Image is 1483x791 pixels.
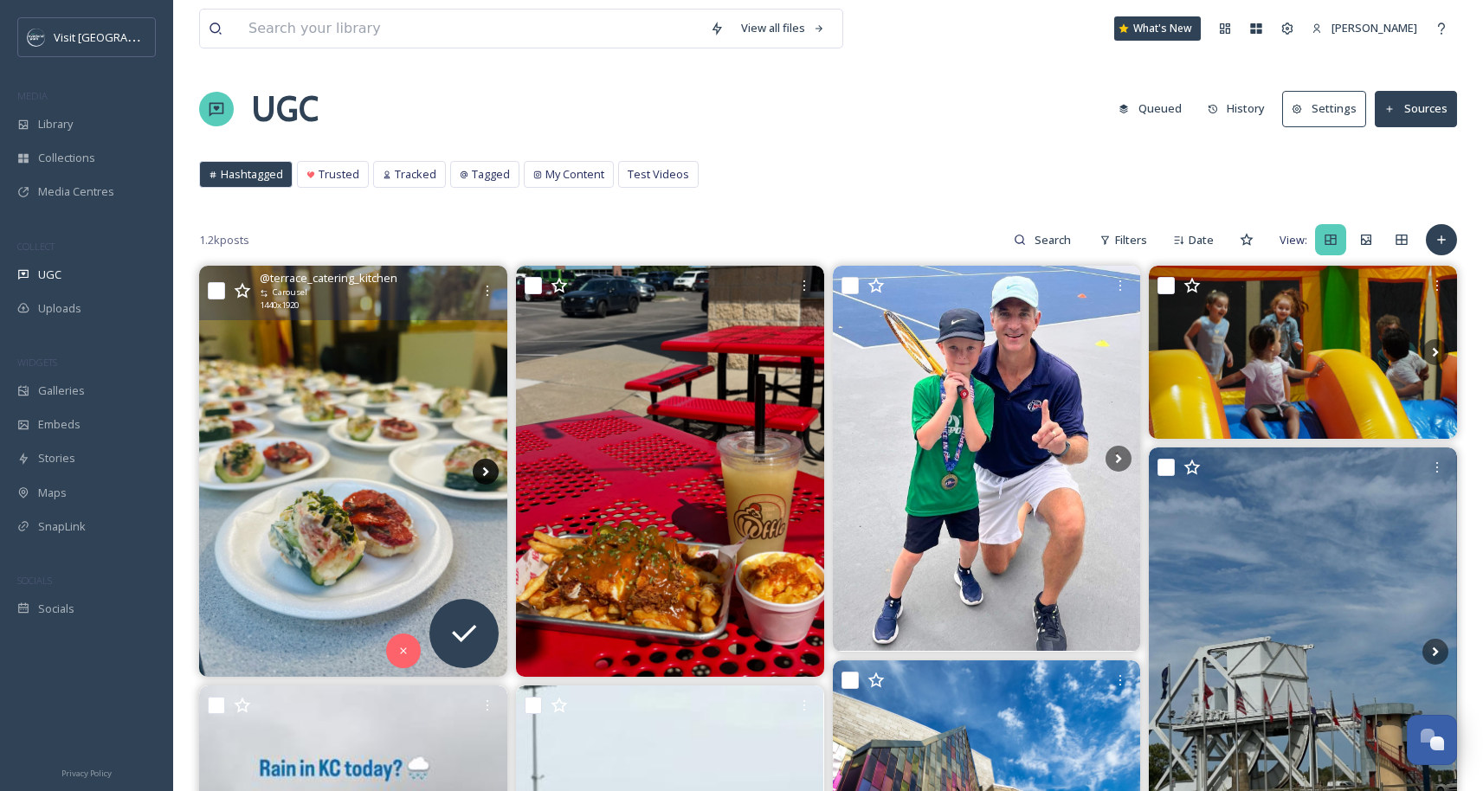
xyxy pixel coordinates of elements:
span: Tracked [395,166,436,183]
span: Socials [38,601,74,617]
span: SOCIALS [17,574,52,587]
img: Smiles, high-fives, and all the game day vibes! Here's to another amazing game day KC! 👏 #i9Sport... [833,266,1141,651]
img: ClubHouse is TONIGHT @ 6:15pm-7:45pm! Kiddos 3 years old - 6th grade are invited to join the part... [1149,266,1457,439]
button: Queued [1110,92,1190,125]
a: History [1199,92,1283,125]
span: Test Videos [628,166,689,183]
span: Embeds [38,416,81,433]
span: Filters [1115,232,1147,248]
span: WIDGETS [17,356,57,369]
span: Collections [38,150,95,166]
span: MEDIA [17,89,48,102]
button: Settings [1282,91,1366,126]
span: Hashtagged [221,166,283,183]
span: SnapLink [38,518,86,535]
a: Queued [1110,92,1199,125]
span: COLLECT [17,240,55,253]
img: 🌎 A global culinary experience — from Mexican & Italian to Indian, Asian & Mediterranean. 🍽️ Cust... [199,266,507,676]
span: UGC [38,267,61,283]
span: View: [1280,232,1307,248]
button: History [1199,92,1274,125]
a: [PERSON_NAME] [1303,11,1426,45]
span: @ terrace_catering_kitchen [260,270,397,286]
span: [PERSON_NAME] [1331,20,1417,35]
a: What's New [1114,16,1201,41]
span: Trusted [319,166,359,183]
span: Tagged [472,166,510,183]
span: Carousel [273,286,307,299]
a: View all files [732,11,834,45]
span: 1.2k posts [199,232,249,248]
input: Search [1026,222,1082,257]
span: Galleries [38,383,85,399]
span: Date [1189,232,1214,248]
button: Sources [1375,91,1457,126]
a: Privacy Policy [61,762,112,782]
span: Library [38,116,73,132]
a: UGC [251,83,319,135]
span: Uploads [38,300,81,317]
button: Open Chat [1407,715,1457,765]
span: 1440 x 1920 [260,299,299,312]
span: Maps [38,485,67,501]
input: Search your library [240,10,701,48]
img: chick_in_waffle_co hands down has the best tiki masala fries, and MacnCheese! #foodlover #kc #opk... [516,266,824,676]
span: My Content [545,166,604,183]
span: Visit [GEOGRAPHIC_DATA] [54,29,188,45]
span: Stories [38,450,75,466]
span: Privacy Policy [61,768,112,779]
a: Settings [1282,91,1375,126]
span: Media Centres [38,183,114,200]
img: c3es6xdrejuflcaqpovn.png [28,29,45,46]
